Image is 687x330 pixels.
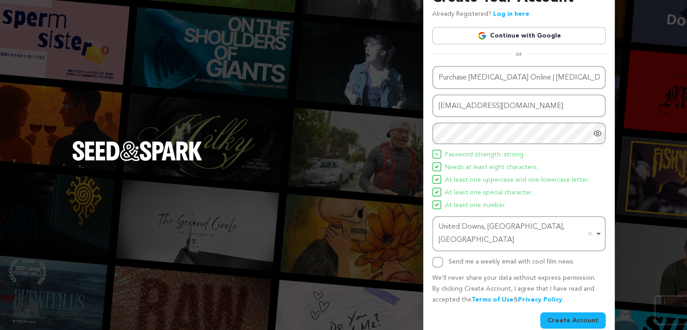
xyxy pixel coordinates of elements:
img: Seed&Spark Icon [435,152,439,156]
a: Seed&Spark Homepage [72,141,202,179]
a: Show password as plain text. Warning: this will display your password on the screen. [593,129,602,138]
input: Name [432,66,606,89]
div: United Downs, [GEOGRAPHIC_DATA], [GEOGRAPHIC_DATA] [439,221,594,247]
span: At least one special character. [445,188,533,198]
img: Seed&Spark Icon [435,165,439,169]
span: or [510,50,528,59]
p: Already Registered? [432,9,529,20]
span: At least one uppercase and one lowercase letter. [445,175,589,186]
a: Log in here [493,11,529,17]
input: Email address [432,94,606,118]
a: Continue with Google [432,27,606,44]
button: Create Account [540,312,606,329]
a: Privacy Policy [518,297,562,303]
a: Terms of Use [472,297,514,303]
span: Needs at least eight characters. [445,162,538,173]
img: Seed&Spark Icon [435,203,439,207]
button: Remove item: 'ChIJJ3lNZXkia0gRKP_3m-fCoxM' [585,229,594,238]
span: Password strength: strong [445,150,523,160]
label: Send me a weekly email with cool film news [449,259,573,265]
img: Seed&Spark Icon [435,178,439,181]
img: Google logo [477,31,486,40]
span: At least one number. [445,200,506,211]
p: We’ll never share your data without express permission. By clicking Create Account, I agree that ... [432,273,606,305]
img: Seed&Spark Icon [435,190,439,194]
img: Seed&Spark Logo [72,141,202,161]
